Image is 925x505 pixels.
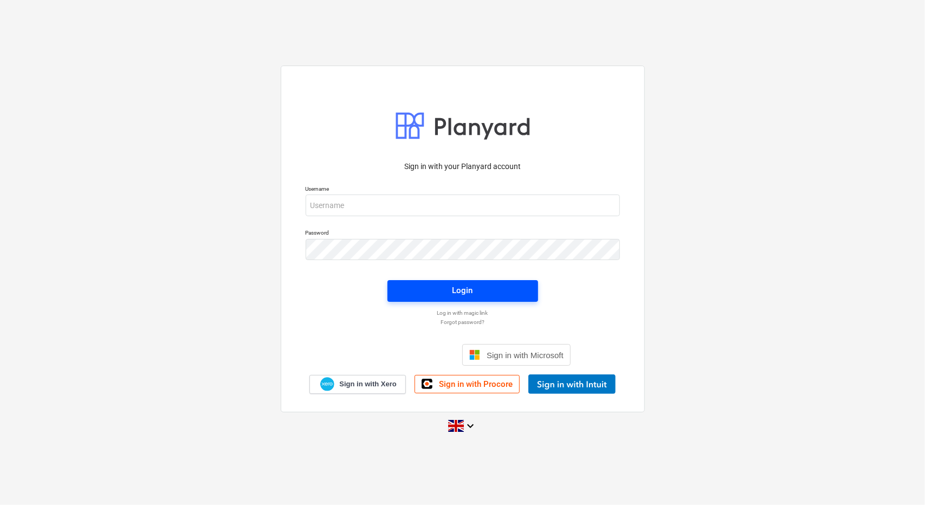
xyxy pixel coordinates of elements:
[469,349,480,360] img: Microsoft logo
[309,375,406,394] a: Sign in with Xero
[387,280,538,302] button: Login
[439,379,513,389] span: Sign in with Procore
[300,309,625,316] a: Log in with magic link
[452,283,473,297] div: Login
[306,161,620,172] p: Sign in with your Planyard account
[464,419,477,432] i: keyboard_arrow_down
[306,229,620,238] p: Password
[306,185,620,195] p: Username
[306,195,620,216] input: Username
[300,319,625,326] a: Forgot password?
[487,351,564,360] span: Sign in with Microsoft
[349,343,459,367] iframe: Sign in with Google Button
[871,453,925,505] iframe: Chat Widget
[339,379,396,389] span: Sign in with Xero
[415,375,520,393] a: Sign in with Procore
[320,377,334,392] img: Xero logo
